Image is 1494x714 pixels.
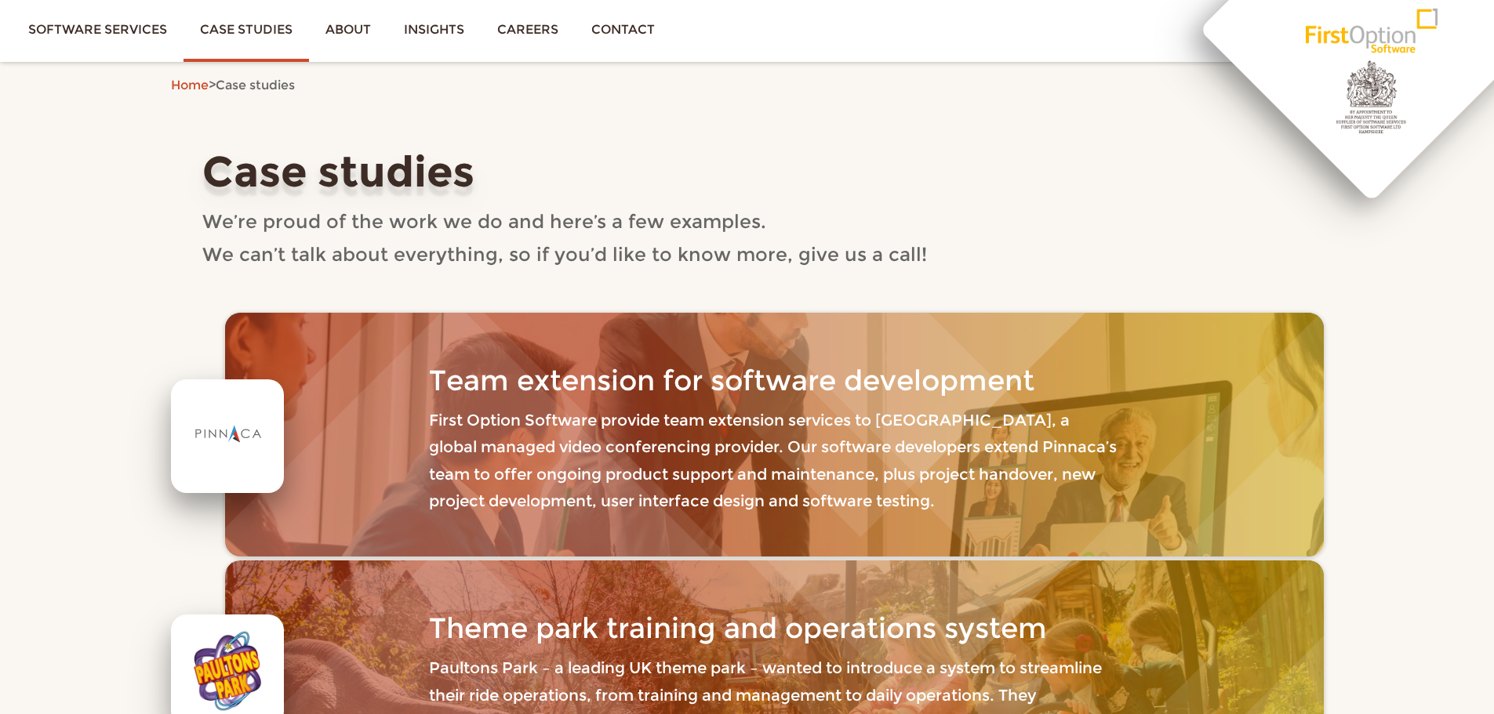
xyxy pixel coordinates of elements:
a: Team extension for software development First Option Software provide team extension services to ... [225,313,1323,556]
h1: Case studies [202,149,1292,195]
p: First Option Software provide team extension services to [GEOGRAPHIC_DATA], a global managed vide... [429,407,1119,515]
span: We can’t talk about everything, so if you’d like to know more, give us a call! [202,243,927,266]
h3: Team extension for software development [429,365,1119,397]
span: We’re proud of the work we do and here’s a few examples. [202,210,766,233]
a: Home [171,78,209,92]
h3: Theme park training and operations system [429,613,1119,644]
span: Case studies [216,78,295,92]
div: > [171,74,1324,96]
